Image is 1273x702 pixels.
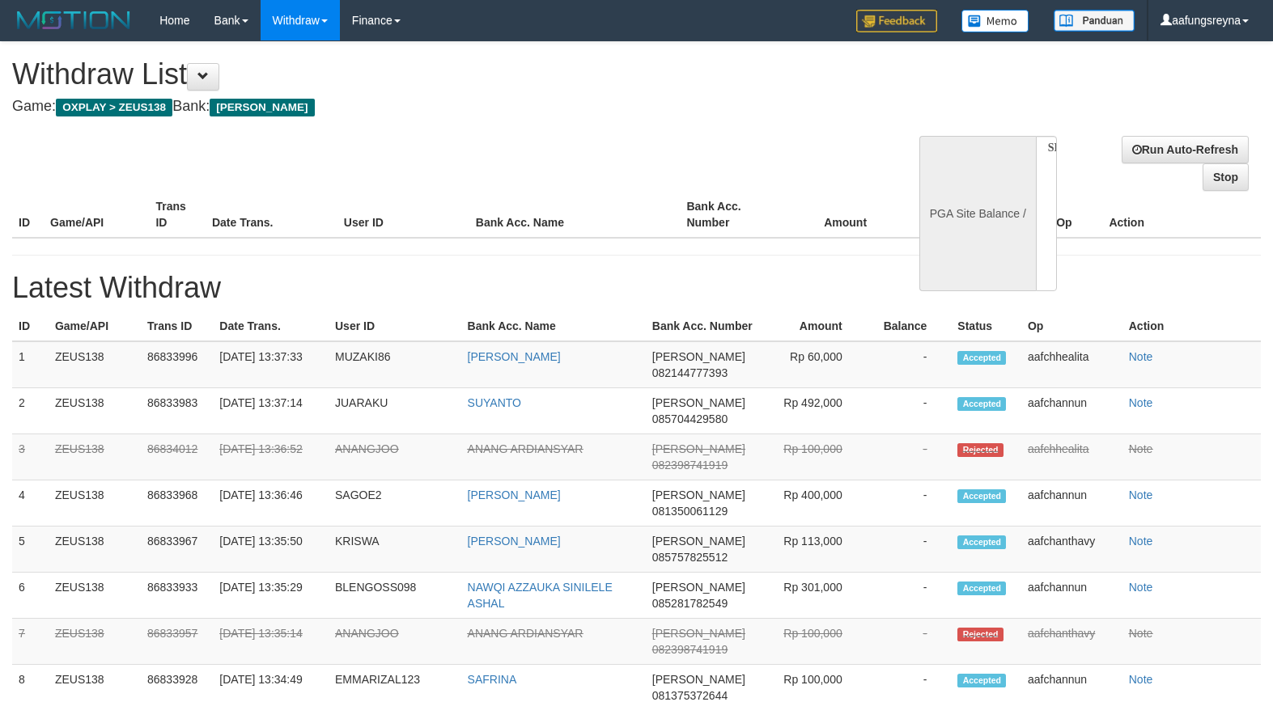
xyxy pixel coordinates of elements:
[1021,434,1122,480] td: aafchhealita
[919,136,1036,291] div: PGA Site Balance /
[951,311,1021,341] th: Status
[12,526,49,573] td: 5
[329,434,461,480] td: ANANGJOO
[213,573,329,619] td: [DATE] 13:35:29
[141,573,213,619] td: 86833933
[652,350,745,363] span: [PERSON_NAME]
[1129,535,1153,548] a: Note
[652,396,745,409] span: [PERSON_NAME]
[12,341,49,388] td: 1
[957,581,1006,595] span: Accepted
[1129,442,1153,455] a: Note
[12,434,49,480] td: 3
[766,311,866,341] th: Amount
[56,99,172,116] span: OXPLAY > ZEUS138
[329,619,461,665] td: ANANGJOO
[49,526,141,573] td: ZEUS138
[12,58,833,91] h1: Withdraw List
[337,192,469,238] th: User ID
[1129,488,1153,501] a: Note
[12,99,833,115] h4: Game: Bank:
[1050,192,1102,238] th: Op
[49,388,141,434] td: ZEUS138
[329,526,461,573] td: KRISWA
[329,573,461,619] td: BLENGOSS098
[957,489,1006,503] span: Accepted
[141,388,213,434] td: 86833983
[210,99,314,116] span: [PERSON_NAME]
[766,341,866,388] td: Rp 60,000
[461,311,646,341] th: Bank Acc. Name
[766,526,866,573] td: Rp 113,000
[867,573,952,619] td: -
[652,597,728,610] span: 085281782549
[49,341,141,388] td: ZEUS138
[891,192,988,238] th: Balance
[680,192,785,238] th: Bank Acc. Number
[957,443,1003,457] span: Rejected
[766,434,866,480] td: Rp 100,000
[468,673,517,686] a: SAFRINA
[1129,350,1153,363] a: Note
[468,350,561,363] a: [PERSON_NAME]
[867,434,952,480] td: -
[1021,311,1122,341] th: Op
[766,388,866,434] td: Rp 492,000
[468,442,583,455] a: ANANG ARDIANSYAR
[867,341,952,388] td: -
[786,192,891,238] th: Amount
[49,619,141,665] td: ZEUS138
[12,573,49,619] td: 6
[468,581,613,610] a: NAWQI AZZAUKA SINILELE ASHAL
[12,388,49,434] td: 2
[1021,619,1122,665] td: aafchanthavy
[141,619,213,665] td: 86833957
[867,526,952,573] td: -
[867,480,952,526] td: -
[957,674,1006,687] span: Accepted
[652,366,728,379] span: 082144777393
[213,619,329,665] td: [DATE] 13:35:14
[468,396,521,409] a: SUYANTO
[468,535,561,548] a: [PERSON_NAME]
[213,388,329,434] td: [DATE] 13:37:14
[652,643,728,656] span: 082398741919
[1021,526,1122,573] td: aafchanthavy
[652,581,745,594] span: [PERSON_NAME]
[957,397,1006,411] span: Accepted
[49,311,141,341] th: Game/API
[206,192,337,238] th: Date Trans.
[468,488,561,501] a: [PERSON_NAME]
[213,480,329,526] td: [DATE] 13:36:46
[957,628,1003,641] span: Rejected
[867,619,952,665] td: -
[329,480,461,526] td: SAGOE2
[12,272,1261,304] h1: Latest Withdraw
[141,434,213,480] td: 86834012
[957,351,1006,365] span: Accepted
[329,311,461,341] th: User ID
[329,388,461,434] td: JUARAKU
[1129,673,1153,686] a: Note
[49,573,141,619] td: ZEUS138
[213,526,329,573] td: [DATE] 13:35:50
[12,8,135,32] img: MOTION_logo.png
[1203,163,1249,191] a: Stop
[1021,480,1122,526] td: aafchannun
[469,192,681,238] th: Bank Acc. Name
[646,311,767,341] th: Bank Acc. Number
[141,341,213,388] td: 86833996
[44,192,149,238] th: Game/API
[652,412,728,425] span: 085704429580
[149,192,206,238] th: Trans ID
[1122,136,1249,163] a: Run Auto-Refresh
[652,689,728,702] span: 081375372644
[856,10,937,32] img: Feedback.jpg
[652,442,745,455] span: [PERSON_NAME]
[12,192,44,238] th: ID
[1122,311,1261,341] th: Action
[652,673,745,686] span: [PERSON_NAME]
[1054,10,1135,32] img: panduan.png
[1021,573,1122,619] td: aafchannun
[329,341,461,388] td: MUZAKI86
